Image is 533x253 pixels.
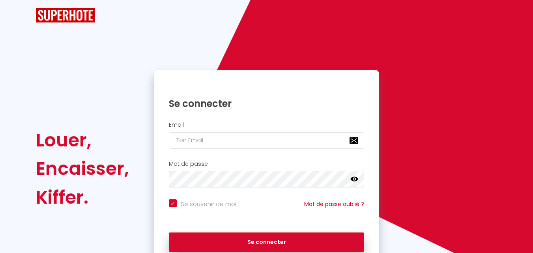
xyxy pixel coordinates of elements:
a: Mot de passe oublié ? [304,200,364,208]
img: SuperHote logo [36,8,95,22]
div: Kiffer. [36,183,129,212]
h2: Email [169,122,365,128]
div: Encaisser, [36,154,129,183]
input: Ton Email [169,132,365,149]
button: Se connecter [169,232,365,252]
h1: Se connecter [169,97,365,110]
div: Louer, [36,126,129,154]
h2: Mot de passe [169,161,365,167]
